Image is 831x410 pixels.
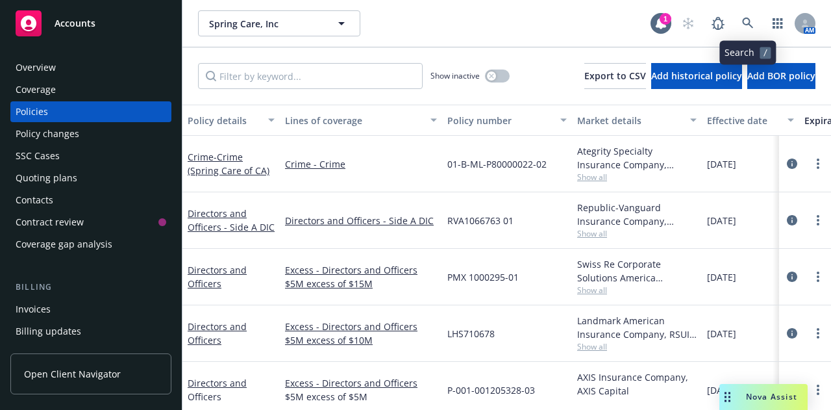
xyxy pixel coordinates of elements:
[705,10,731,36] a: Report a Bug
[784,156,800,172] a: circleInformation
[188,151,269,177] span: - Crime (Spring Care of CA)
[430,70,480,81] span: Show inactive
[16,321,81,342] div: Billing updates
[746,391,797,402] span: Nova Assist
[577,314,697,341] div: Landmark American Insurance Company, RSUI Group, RT Specialty Insurance Services, LLC (RSG Specia...
[707,270,736,284] span: [DATE]
[285,320,437,347] a: Excess - Directors and Officers $5M excess of $10M
[447,157,547,171] span: 01-B-ML-P80000022-02
[16,101,48,122] div: Policies
[584,63,646,89] button: Export to CSV
[10,168,171,188] a: Quoting plans
[16,123,79,144] div: Policy changes
[285,263,437,290] a: Excess - Directors and Officers $5M excess of $15M
[765,10,791,36] a: Switch app
[285,376,437,404] a: Excess - Directors and Officers $5M excess of $5M
[675,10,701,36] a: Start snowing
[16,168,77,188] div: Quoting plans
[719,384,736,410] div: Drag to move
[16,299,51,320] div: Invoices
[447,114,552,127] div: Policy number
[810,212,826,228] a: more
[188,377,247,403] a: Directors and Officers
[10,299,171,320] a: Invoices
[572,105,702,136] button: Market details
[188,320,247,346] a: Directors and Officers
[702,105,799,136] button: Effective date
[16,190,53,211] div: Contacts
[447,383,535,397] span: P-001-001205328-03
[660,13,671,25] div: 1
[10,212,171,233] a: Contract review
[198,10,360,36] button: Spring Care, Inc
[10,146,171,166] a: SSC Cases
[16,234,112,255] div: Coverage gap analysis
[577,257,697,285] div: Swiss Re Corporate Solutions America Insurance Corporation, [GEOGRAPHIC_DATA] Re
[188,264,247,290] a: Directors and Officers
[577,341,697,352] span: Show all
[182,105,280,136] button: Policy details
[577,285,697,296] span: Show all
[707,214,736,227] span: [DATE]
[10,57,171,78] a: Overview
[577,201,697,228] div: Republic-Vanguard Insurance Company, AmTrust Financial Services
[810,269,826,285] a: more
[24,367,121,381] span: Open Client Navigator
[285,214,437,227] a: Directors and Officers - Side A DIC
[577,228,697,239] span: Show all
[707,157,736,171] span: [DATE]
[10,79,171,100] a: Coverage
[10,190,171,211] a: Contacts
[577,370,697,398] div: AXIS Insurance Company, AXIS Capital
[10,234,171,255] a: Coverage gap analysis
[16,146,60,166] div: SSC Cases
[16,57,56,78] div: Overview
[810,326,826,341] a: more
[188,151,269,177] a: Crime
[209,17,321,31] span: Spring Care, Inc
[784,382,800,398] a: circleInformation
[747,63,815,89] button: Add BOR policy
[810,156,826,172] a: more
[285,114,423,127] div: Lines of coverage
[651,63,742,89] button: Add historical policy
[707,114,780,127] div: Effective date
[10,321,171,342] a: Billing updates
[188,114,260,127] div: Policy details
[577,144,697,172] div: Ategrity Specialty Insurance Company, Ategrity Specialty Insurance Company, RT Specialty Insuranc...
[735,10,761,36] a: Search
[784,212,800,228] a: circleInformation
[280,105,442,136] button: Lines of coverage
[285,157,437,171] a: Crime - Crime
[719,384,808,410] button: Nova Assist
[10,123,171,144] a: Policy changes
[447,214,514,227] span: RVA1066763 01
[10,281,171,294] div: Billing
[16,79,56,100] div: Coverage
[784,269,800,285] a: circleInformation
[577,398,697,409] span: Show all
[16,212,84,233] div: Contract review
[707,327,736,340] span: [DATE]
[747,70,815,82] span: Add BOR policy
[447,327,495,340] span: LHS710678
[707,383,736,397] span: [DATE]
[651,70,742,82] span: Add historical policy
[198,63,423,89] input: Filter by keyword...
[784,326,800,341] a: circleInformation
[442,105,572,136] button: Policy number
[810,382,826,398] a: more
[577,114,682,127] div: Market details
[55,18,95,29] span: Accounts
[10,101,171,122] a: Policies
[10,5,171,42] a: Accounts
[447,270,519,284] span: PMX 1000295-01
[577,172,697,183] span: Show all
[584,70,646,82] span: Export to CSV
[188,207,275,233] a: Directors and Officers - Side A DIC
